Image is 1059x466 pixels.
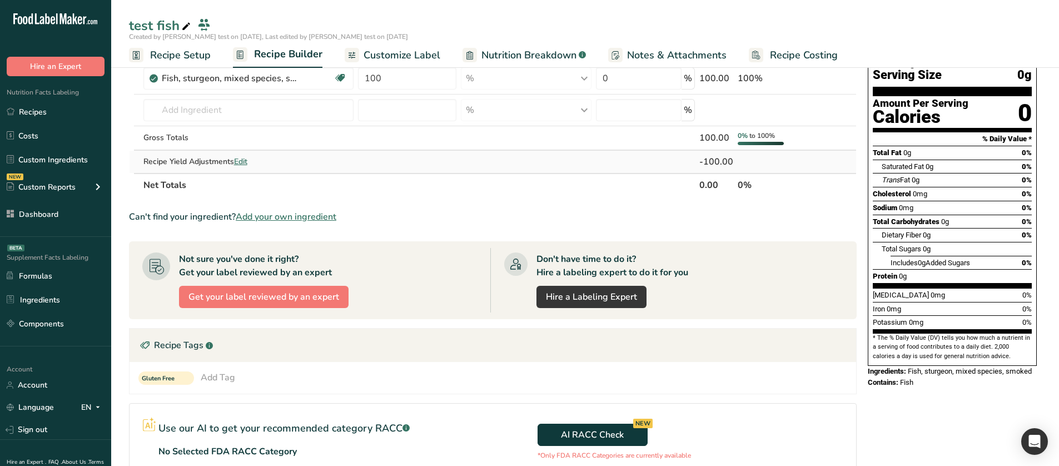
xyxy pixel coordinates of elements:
[1018,98,1032,128] div: 0
[912,176,919,184] span: 0g
[903,148,911,157] span: 0g
[7,181,76,193] div: Custom Reports
[1022,217,1032,226] span: 0%
[697,173,735,196] th: 0.00
[873,98,968,109] div: Amount Per Serving
[749,131,775,140] span: to 100%
[923,231,931,239] span: 0g
[162,72,301,85] div: Fish, sturgeon, mixed species, smoked
[158,445,297,458] p: No Selected FDA RACC Category
[770,48,838,63] span: Recipe Costing
[1022,204,1032,212] span: 0%
[143,132,354,143] div: Gross Totals
[7,245,24,251] div: BETA
[7,398,54,417] a: Language
[62,458,88,466] a: About Us .
[899,272,907,280] span: 0g
[143,156,354,167] div: Recipe Yield Adjustments
[873,68,942,82] span: Serving Size
[735,173,806,196] th: 0%
[1022,231,1032,239] span: 0%
[900,378,913,386] span: Fish
[738,72,804,85] div: 100%
[882,176,910,184] span: Fat
[7,458,46,466] a: Hire an Expert .
[913,190,927,198] span: 0mg
[873,148,902,157] span: Total Fat
[931,291,945,299] span: 0mg
[1022,291,1032,299] span: 0%
[873,132,1032,146] section: % Daily Value *
[129,210,857,224] div: Can't find your ingredient?
[699,72,733,85] div: 100.00
[873,272,897,280] span: Protein
[130,329,856,362] div: Recipe Tags
[1022,176,1032,184] span: 0%
[873,217,939,226] span: Total Carbohydrates
[633,419,653,428] div: NEW
[81,401,105,414] div: EN
[364,48,440,63] span: Customize Label
[536,286,647,308] a: Hire a Labeling Expert
[926,162,933,171] span: 0g
[345,43,440,68] a: Customize Label
[873,57,1032,68] div: 1 Serving Per Container
[749,43,838,68] a: Recipe Costing
[882,176,900,184] i: Trans
[923,245,931,253] span: 0g
[7,57,105,76] button: Hire an Expert
[254,47,322,62] span: Recipe Builder
[909,318,923,326] span: 0mg
[1022,318,1032,326] span: 0%
[868,367,906,375] span: Ingredients:
[873,334,1032,361] section: * The % Daily Value (DV) tells you how much a nutrient in a serving of food contributes to a dail...
[1022,162,1032,171] span: 0%
[699,131,733,145] div: 100.00
[179,252,332,279] div: Not sure you've done it right? Get your label reviewed by an expert
[236,210,336,224] span: Add your own ingredient
[1021,428,1048,455] div: Open Intercom Messenger
[129,16,193,36] div: test fish
[873,305,885,313] span: Iron
[463,43,586,68] a: Nutrition Breakdown
[918,259,926,267] span: 0g
[143,99,354,121] input: Add Ingredient
[882,231,921,239] span: Dietary Fiber
[882,245,921,253] span: Total Sugars
[873,318,907,326] span: Potassium
[873,109,968,125] div: Calories
[48,458,62,466] a: FAQ .
[201,371,235,384] div: Add Tag
[1022,148,1032,157] span: 0%
[873,204,897,212] span: Sodium
[1022,305,1032,313] span: 0%
[141,173,697,196] th: Net Totals
[627,48,727,63] span: Notes & Attachments
[868,378,898,386] span: Contains:
[899,204,913,212] span: 0mg
[1022,190,1032,198] span: 0%
[129,32,408,41] span: Created by [PERSON_NAME] test on [DATE], Last edited by [PERSON_NAME] test on [DATE]
[538,450,691,460] p: *Only FDA RACC Categories are currently available
[1017,68,1032,82] span: 0g
[7,173,23,180] div: NEW
[1022,259,1032,267] span: 0%
[908,367,1032,375] span: Fish, sturgeon, mixed species, smoked
[129,43,211,68] a: Recipe Setup
[158,421,410,436] p: Use our AI to get your recommended category RACC
[536,252,688,279] div: Don't have time to do it? Hire a labeling expert to do it for you
[150,48,211,63] span: Recipe Setup
[538,424,648,446] button: AI RACC Check NEW
[941,217,949,226] span: 0g
[233,42,322,68] a: Recipe Builder
[188,290,339,304] span: Get your label reviewed by an expert
[891,259,970,267] span: Includes Added Sugars
[142,374,181,384] span: Gluten Free
[608,43,727,68] a: Notes & Attachments
[699,155,733,168] div: -100.00
[179,286,349,308] button: Get your label reviewed by an expert
[738,131,748,140] span: 0%
[481,48,576,63] span: Nutrition Breakdown
[873,190,911,198] span: Cholesterol
[234,156,247,167] span: Edit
